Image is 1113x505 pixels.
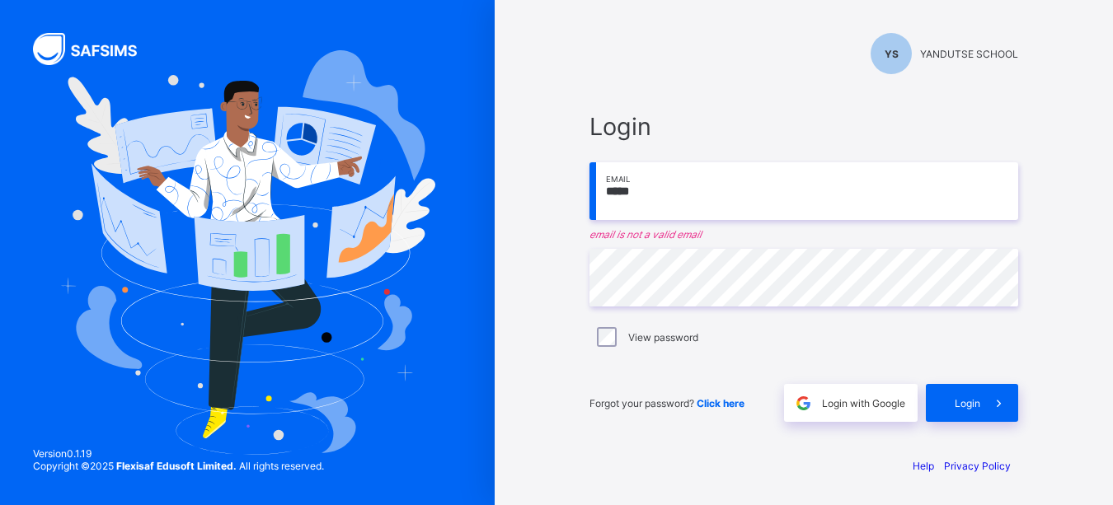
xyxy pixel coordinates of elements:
span: Login [955,397,980,409]
strong: Flexisaf Edusoft Limited. [116,460,237,472]
a: Help [913,460,934,472]
img: Hero Image [59,50,435,454]
span: Copyright © 2025 All rights reserved. [33,460,324,472]
a: Privacy Policy [944,460,1011,472]
span: YS [885,48,899,60]
a: Click here [697,397,744,409]
span: Version 0.1.19 [33,447,324,460]
span: Forgot your password? [589,397,744,409]
em: email is not a valid email [589,228,1018,241]
span: Login [589,112,1018,141]
img: google.396cfc9801f0270233282035f929180a.svg [794,394,813,413]
span: Login with Google [822,397,905,409]
img: SAFSIMS Logo [33,33,157,65]
label: View password [628,331,698,344]
span: YANDUTSE SCHOOL [920,48,1018,60]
